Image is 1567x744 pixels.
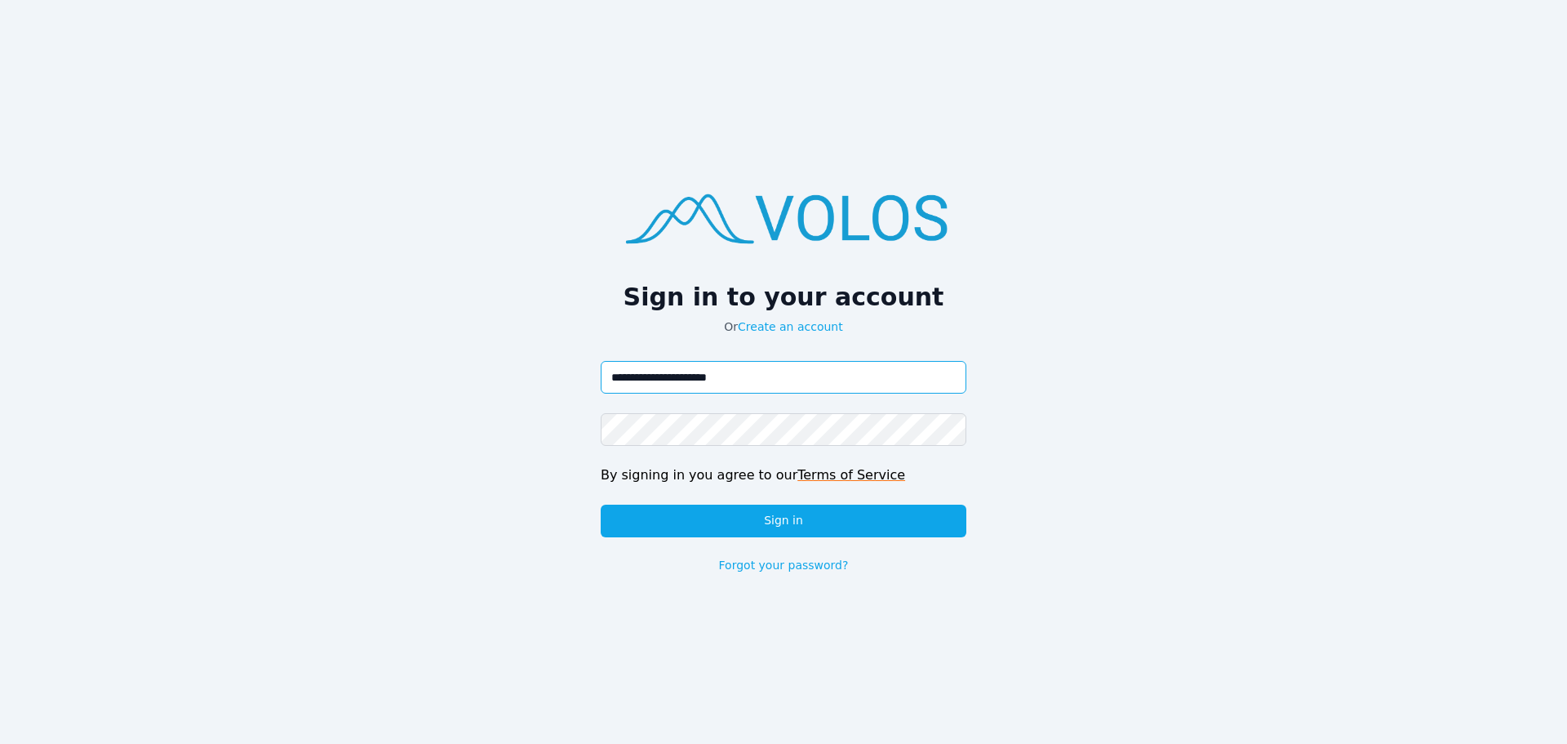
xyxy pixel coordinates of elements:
[601,466,966,485] div: By signing in you agree to our
[719,557,849,573] a: Forgot your password?
[601,283,966,312] h2: Sign in to your account
[601,171,966,263] img: logo.png
[601,505,966,537] button: Sign in
[601,319,966,335] p: Or
[797,467,905,483] a: Terms of Service
[738,320,843,333] a: Create an account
